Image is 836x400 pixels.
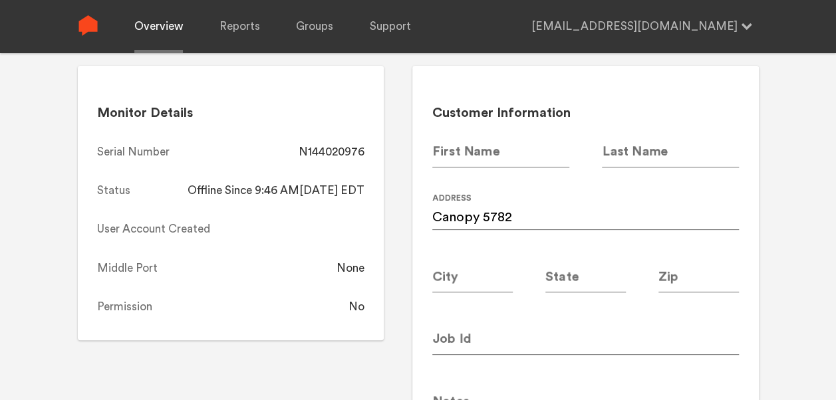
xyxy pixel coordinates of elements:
div: No [348,299,364,315]
div: Offline Since 9:46 AM[DATE] EDT [188,183,364,199]
h2: Monitor Details [97,105,364,122]
img: Sense Logo [78,15,98,36]
h2: Customer Information [432,105,739,122]
div: Middle Port [97,260,158,276]
div: N144020976 [299,144,364,160]
div: Status [97,183,130,199]
div: User Account Created [97,221,210,237]
div: Permission [97,299,152,315]
div: None [337,260,364,276]
div: Serial Number [97,144,170,160]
